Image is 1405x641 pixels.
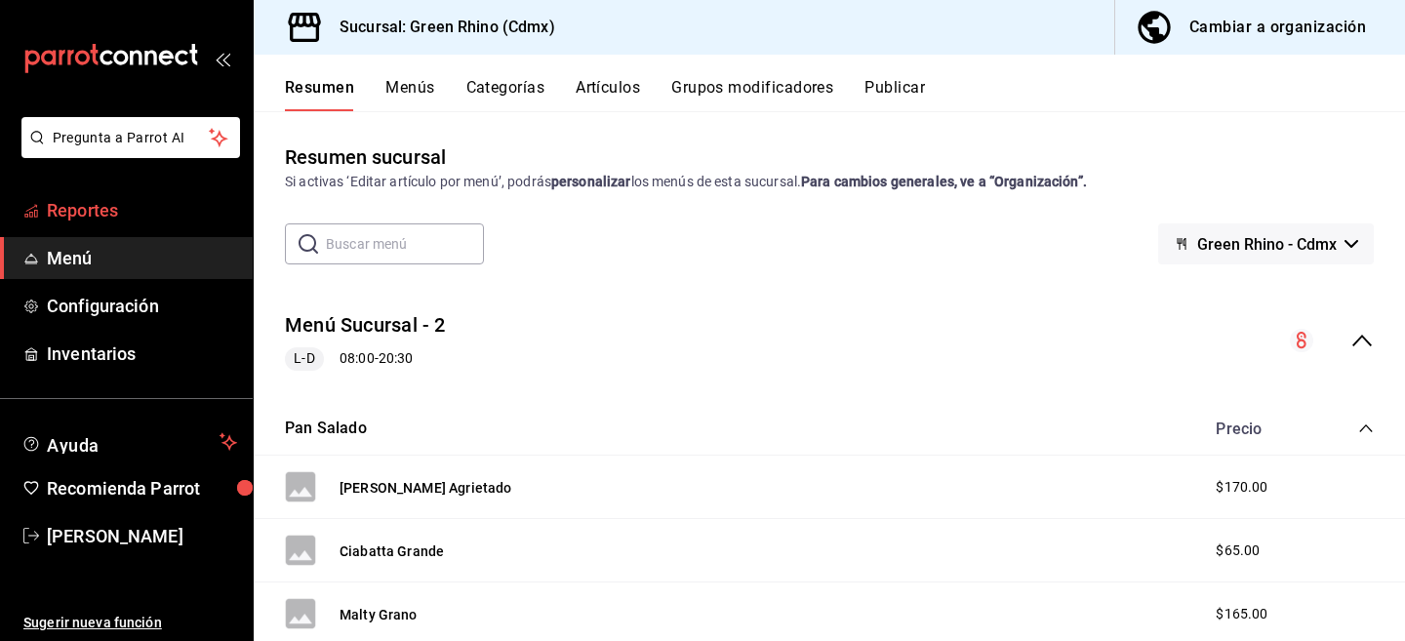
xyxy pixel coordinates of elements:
[47,523,237,549] span: [PERSON_NAME]
[466,78,545,111] button: Categorías
[285,78,354,111] button: Resumen
[47,341,237,367] span: Inventarios
[801,174,1087,189] strong: Para cambios generales, ve a “Organización”.
[23,613,237,633] span: Sugerir nueva función
[340,541,444,561] button: Ciabatta Grande
[1197,235,1337,254] span: Green Rhino - Cdmx
[1196,420,1321,438] div: Precio
[1189,14,1366,41] div: Cambiar a organización
[21,117,240,158] button: Pregunta a Parrot AI
[1358,421,1374,436] button: collapse-category-row
[215,51,230,66] button: open_drawer_menu
[671,78,833,111] button: Grupos modificadores
[286,348,322,369] span: L-D
[285,418,367,440] button: Pan Salado
[285,142,446,172] div: Resumen sucursal
[285,347,446,371] div: 08:00 - 20:30
[326,224,484,263] input: Buscar menú
[254,296,1405,386] div: collapse-menu-row
[285,78,1405,111] div: navigation tabs
[47,293,237,319] span: Configuración
[324,16,555,39] h3: Sucursal: Green Rhino (Cdmx)
[340,605,418,624] button: Malty Grano
[47,197,237,223] span: Reportes
[340,478,511,498] button: [PERSON_NAME] Agrietado
[576,78,640,111] button: Artículos
[47,430,212,454] span: Ayuda
[551,174,631,189] strong: personalizar
[14,141,240,162] a: Pregunta a Parrot AI
[1216,604,1267,624] span: $165.00
[1216,477,1267,498] span: $170.00
[385,78,434,111] button: Menús
[864,78,925,111] button: Publicar
[53,128,210,148] span: Pregunta a Parrot AI
[47,475,237,501] span: Recomienda Parrot
[285,172,1374,192] div: Si activas ‘Editar artículo por menú’, podrás los menús de esta sucursal.
[1158,223,1374,264] button: Green Rhino - Cdmx
[285,311,446,340] button: Menú Sucursal - 2
[47,245,237,271] span: Menú
[1216,541,1260,561] span: $65.00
